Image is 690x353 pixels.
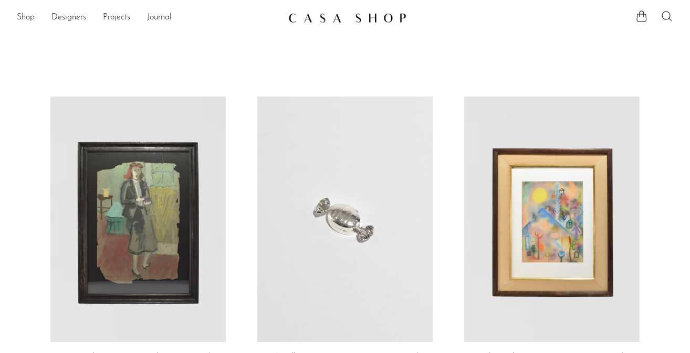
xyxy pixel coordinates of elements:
[103,11,130,25] a: Projects
[51,11,86,25] a: Designers
[17,9,280,27] nav: Desktop navigation
[147,11,172,25] a: Journal
[17,11,35,25] a: Shop
[17,9,280,27] ul: NEW HEADER MENU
